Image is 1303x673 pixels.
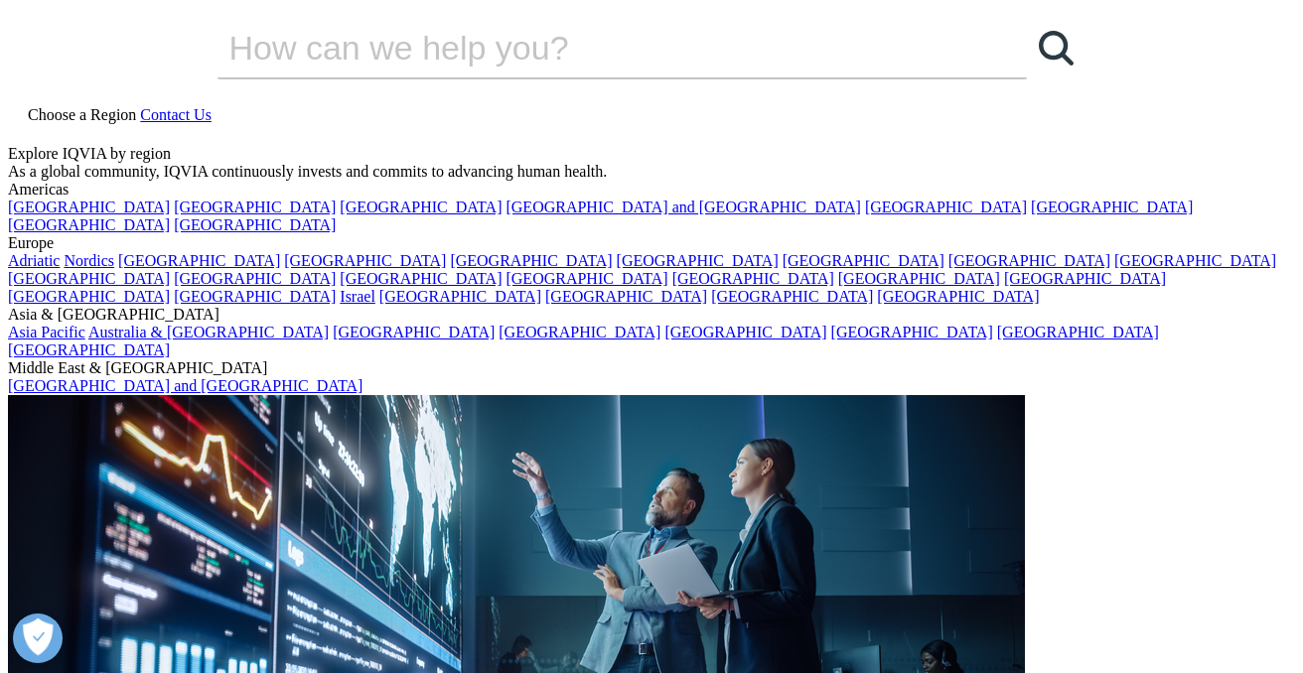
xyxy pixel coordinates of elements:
a: [GEOGRAPHIC_DATA] [8,199,170,215]
a: [GEOGRAPHIC_DATA] [1031,199,1193,215]
input: Search [217,18,970,77]
a: [GEOGRAPHIC_DATA] [8,270,170,287]
a: Adriatic [8,252,60,269]
a: [GEOGRAPHIC_DATA] [450,252,612,269]
a: [GEOGRAPHIC_DATA] [617,252,779,269]
a: Nordics [64,252,114,269]
a: [GEOGRAPHIC_DATA] [831,324,993,340]
span: Choose a Region [28,106,136,123]
button: Open Preferences [13,613,63,663]
a: [GEOGRAPHIC_DATA] [340,270,502,287]
a: [GEOGRAPHIC_DATA] [948,252,1110,269]
a: Search [1027,18,1086,77]
div: Middle East & [GEOGRAPHIC_DATA] [8,359,1295,377]
a: [GEOGRAPHIC_DATA] [174,199,336,215]
a: [GEOGRAPHIC_DATA] [711,288,873,305]
a: [GEOGRAPHIC_DATA] [545,288,707,305]
a: [GEOGRAPHIC_DATA] [877,288,1039,305]
a: [GEOGRAPHIC_DATA] [8,288,170,305]
a: [GEOGRAPHIC_DATA] [174,270,336,287]
a: [GEOGRAPHIC_DATA] and [GEOGRAPHIC_DATA] [8,377,362,394]
a: [GEOGRAPHIC_DATA] [1114,252,1276,269]
a: [GEOGRAPHIC_DATA] [174,288,336,305]
a: [GEOGRAPHIC_DATA] [340,199,502,215]
a: Contact Us [140,106,212,123]
a: [GEOGRAPHIC_DATA] [838,270,1000,287]
a: [GEOGRAPHIC_DATA] [499,324,660,340]
a: Israel [340,288,375,305]
div: As a global community, IQVIA continuously invests and commits to advancing human health. [8,163,1295,181]
a: [GEOGRAPHIC_DATA] [8,341,170,358]
svg: Search [1039,31,1074,66]
a: [GEOGRAPHIC_DATA] [284,252,446,269]
div: Americas [8,181,1295,199]
a: [GEOGRAPHIC_DATA] [118,252,280,269]
a: [GEOGRAPHIC_DATA] [865,199,1027,215]
a: [GEOGRAPHIC_DATA] [174,216,336,233]
a: [GEOGRAPHIC_DATA] [783,252,944,269]
div: Asia & [GEOGRAPHIC_DATA] [8,306,1295,324]
a: [GEOGRAPHIC_DATA] [506,270,667,287]
a: Australia & [GEOGRAPHIC_DATA] [88,324,329,340]
a: [GEOGRAPHIC_DATA] [664,324,826,340]
a: [GEOGRAPHIC_DATA] [997,324,1159,340]
a: [GEOGRAPHIC_DATA] [333,324,495,340]
a: [GEOGRAPHIC_DATA] [379,288,541,305]
a: [GEOGRAPHIC_DATA] [8,216,170,233]
div: Explore IQVIA by region [8,145,1295,163]
a: [GEOGRAPHIC_DATA] [672,270,834,287]
div: Europe [8,234,1295,252]
a: [GEOGRAPHIC_DATA] [1004,270,1166,287]
a: Asia Pacific [8,324,85,340]
a: [GEOGRAPHIC_DATA] and [GEOGRAPHIC_DATA] [506,199,860,215]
